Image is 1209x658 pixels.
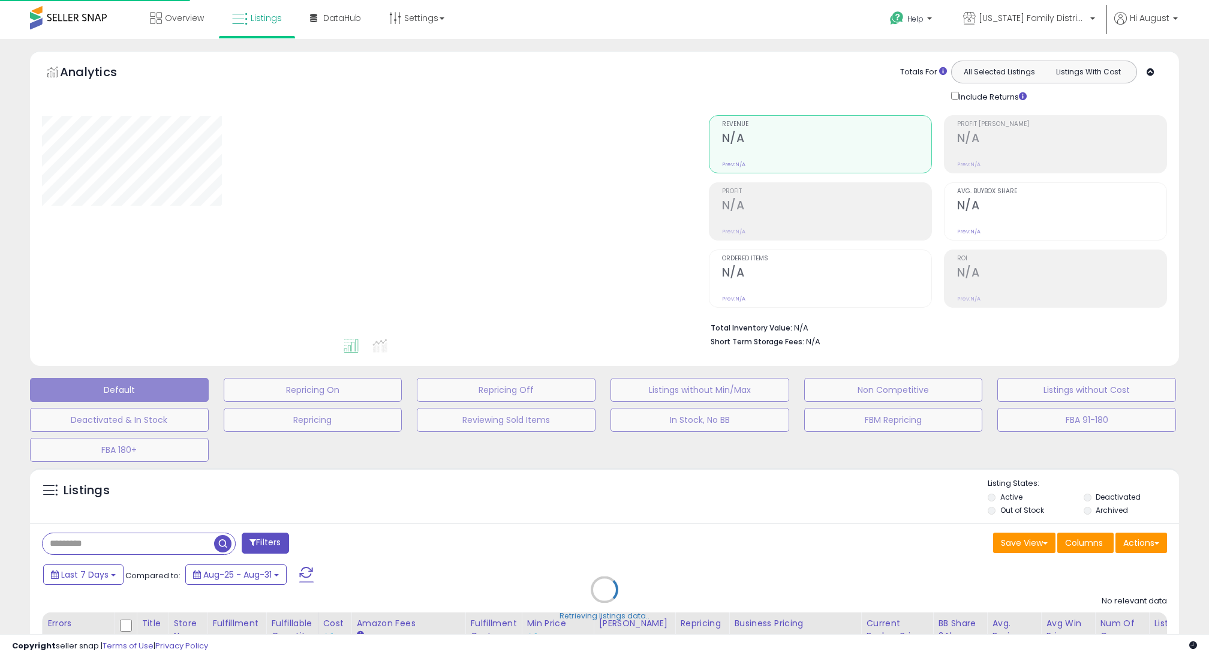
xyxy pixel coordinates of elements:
button: Reviewing Sold Items [417,408,596,432]
span: Overview [165,12,204,24]
h2: N/A [957,266,1166,282]
a: Help [880,2,944,39]
span: N/A [806,336,820,347]
small: Prev: N/A [957,161,981,168]
div: Retrieving listings data.. [560,611,649,621]
small: Prev: N/A [957,295,981,302]
div: seller snap | | [12,641,208,652]
button: Repricing On [224,378,402,402]
span: Profit [722,188,931,195]
span: Listings [251,12,282,24]
h2: N/A [957,131,1166,148]
b: Short Term Storage Fees: [711,336,804,347]
button: All Selected Listings [955,64,1044,80]
button: Deactivated & In Stock [30,408,209,432]
button: Listings without Min/Max [610,378,789,402]
button: Non Competitive [804,378,983,402]
button: FBA 91-180 [997,408,1176,432]
div: Totals For [900,67,947,78]
div: Include Returns [942,89,1041,103]
h2: N/A [722,266,931,282]
h5: Analytics [60,64,140,83]
small: Prev: N/A [722,295,745,302]
i: Get Help [889,11,904,26]
h2: N/A [957,199,1166,215]
span: DataHub [323,12,361,24]
a: Hi August [1114,12,1178,39]
span: Help [907,14,924,24]
li: N/A [711,320,1158,334]
span: Profit [PERSON_NAME] [957,121,1166,128]
span: [US_STATE] Family Distribution [979,12,1087,24]
button: FBA 180+ [30,438,209,462]
span: Avg. Buybox Share [957,188,1166,195]
small: Prev: N/A [722,228,745,235]
strong: Copyright [12,640,56,651]
button: Repricing [224,408,402,432]
b: Total Inventory Value: [711,323,792,333]
button: In Stock, No BB [610,408,789,432]
small: Prev: N/A [957,228,981,235]
button: Default [30,378,209,402]
button: Listings With Cost [1043,64,1133,80]
button: Repricing Off [417,378,596,402]
span: Ordered Items [722,256,931,262]
small: Prev: N/A [722,161,745,168]
button: Listings without Cost [997,378,1176,402]
span: Hi August [1130,12,1169,24]
h2: N/A [722,199,931,215]
h2: N/A [722,131,931,148]
span: Revenue [722,121,931,128]
button: FBM Repricing [804,408,983,432]
span: ROI [957,256,1166,262]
